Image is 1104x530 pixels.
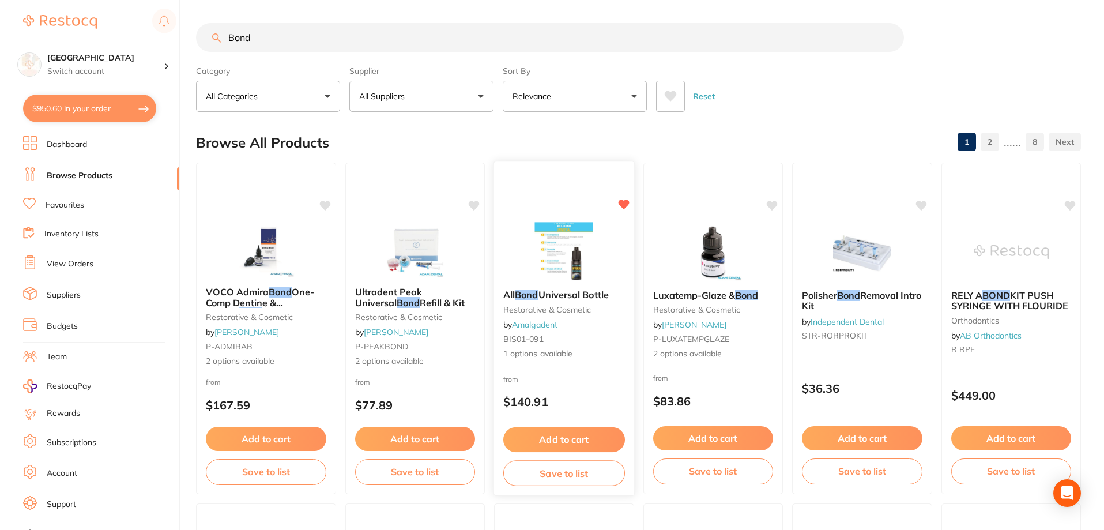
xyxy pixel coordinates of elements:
[951,290,1068,311] span: KIT PUSH SYRINGE WITH FLOURIDE
[960,330,1022,341] a: AB Orthodontics
[206,378,221,386] span: from
[47,258,93,270] a: View Orders
[1053,479,1081,507] div: Open Intercom Messenger
[364,327,428,337] a: [PERSON_NAME]
[47,170,112,182] a: Browse Products
[951,344,975,355] span: R RPF
[653,374,668,382] span: from
[214,327,279,337] a: [PERSON_NAME]
[503,374,518,383] span: from
[802,290,922,311] b: Polisher Bond Removal Intro Kit
[196,66,340,76] label: Category
[262,307,310,319] span: ORMOCER
[653,290,735,301] span: Luxatemp-Glaze &
[47,321,78,332] a: Budgets
[355,378,370,386] span: from
[206,356,326,367] span: 2 options available
[513,91,556,102] p: Relevance
[206,427,326,451] button: Add to cart
[653,348,774,360] span: 2 options available
[378,220,453,277] img: Ultradent Peak Universal Bond Refill & Kit
[951,330,1022,341] span: by
[503,460,625,486] button: Save to list
[206,327,279,337] span: by
[951,290,982,301] span: RELY A
[47,351,67,363] a: Team
[420,297,465,309] span: Refill & Kit
[653,319,726,330] span: by
[355,356,476,367] span: 2 options available
[811,317,884,327] a: Independent Dental
[653,458,774,484] button: Save to list
[653,426,774,450] button: Add to cart
[349,66,493,76] label: Supplier
[47,408,80,419] a: Rewards
[1026,130,1044,153] a: 8
[47,290,81,301] a: Suppliers
[349,81,493,112] button: All Suppliers
[653,334,729,344] span: P-LUXATEMPGLAZE
[951,389,1072,402] p: $449.00
[951,316,1072,325] small: orthodontics
[503,319,557,330] span: by
[206,399,326,412] p: $167.59
[47,437,96,449] a: Subscriptions
[239,307,262,319] em: Bond
[47,381,91,392] span: RestocqPay
[47,66,164,77] p: Switch account
[662,319,726,330] a: [PERSON_NAME]
[503,427,625,452] button: Add to cart
[47,139,87,151] a: Dashboard
[653,394,774,408] p: $83.86
[503,290,625,300] b: All Bond Universal Bottle
[1004,136,1021,149] p: ......
[206,91,262,102] p: All Categories
[689,81,718,112] button: Reset
[538,289,609,300] span: Universal Bottle
[951,458,1072,484] button: Save to list
[981,130,999,153] a: 2
[974,223,1049,281] img: RELY A BOND KIT PUSH SYRINGE WITH FLOURIDE
[196,23,904,52] input: Search Products
[802,290,921,311] span: Removal Intro Kit
[196,81,340,112] button: All Categories
[269,286,292,298] em: Bond
[23,379,91,393] a: RestocqPay
[206,286,269,298] span: VOCO Admira
[802,330,868,341] span: STR-RORPROKIT
[951,290,1072,311] b: RELY A BOND KIT PUSH SYRINGE WITH FLOURIDE
[802,382,922,395] p: $36.36
[206,341,253,352] span: P-ADMIRAB
[206,313,326,322] small: restorative & cosmetic
[515,289,538,300] em: Bond
[206,459,326,484] button: Save to list
[802,290,837,301] span: Polisher
[958,130,976,153] a: 1
[802,426,922,450] button: Add to cart
[23,9,97,35] a: Restocq Logo
[206,286,314,319] span: One-Comp Dentine & Enamel
[503,334,544,344] span: BIS01-091
[397,297,420,309] em: Bond
[802,317,884,327] span: by
[228,220,303,277] img: VOCO Admira Bond One-Comp Dentine & Enamel Bond ORMOCER
[526,222,602,280] img: All Bond Universal Bottle
[951,426,1072,450] button: Add to cart
[47,468,77,479] a: Account
[653,305,774,314] small: restorative & cosmetic
[503,289,515,300] span: All
[503,348,625,360] span: 1 options available
[503,395,625,408] p: $140.91
[837,290,860,301] em: Bond
[196,135,329,151] h2: Browse All Products
[23,95,156,122] button: $950.60 in your order
[735,290,758,301] em: Bond
[47,52,164,64] h4: Katoomba Dental Centre
[355,427,476,451] button: Add to cart
[355,459,476,484] button: Save to list
[676,223,751,281] img: Luxatemp-Glaze & Bond
[23,379,37,393] img: RestocqPay
[982,290,1010,301] em: BOND
[355,313,476,322] small: restorative & cosmetic
[23,15,97,29] img: Restocq Logo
